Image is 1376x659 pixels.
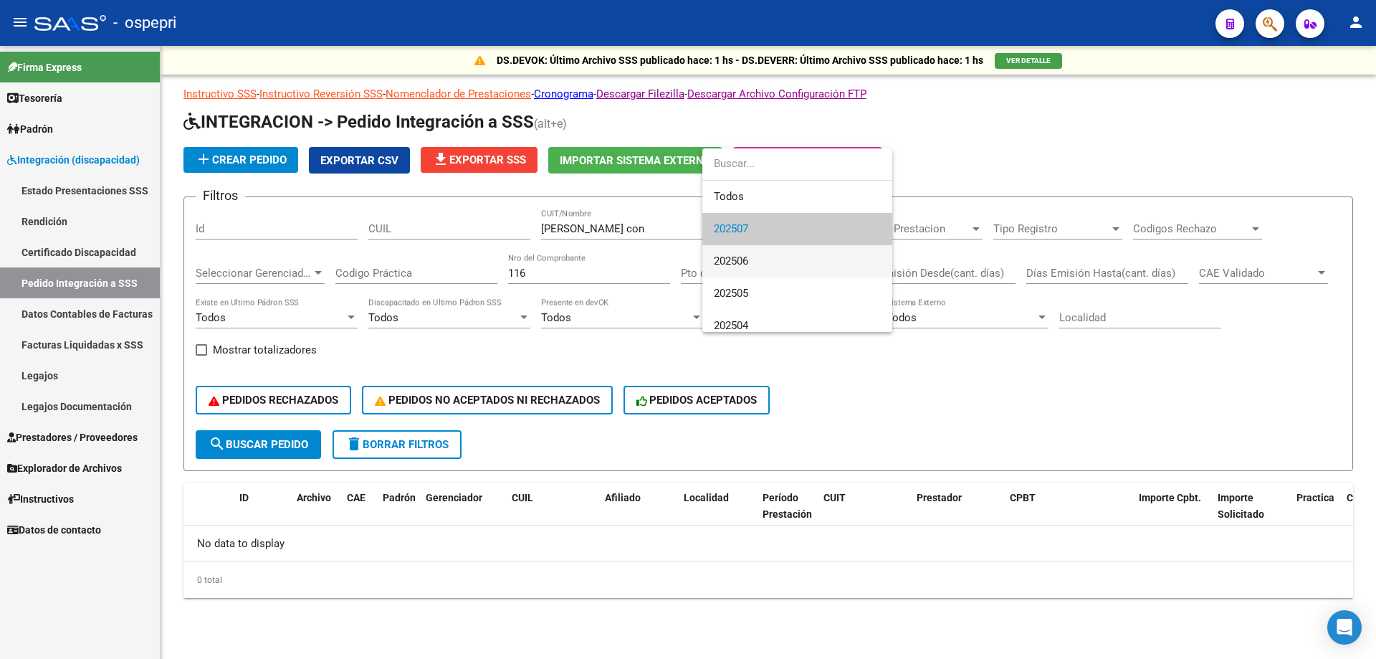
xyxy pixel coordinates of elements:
span: 202505 [714,287,748,300]
span: 202506 [714,255,748,267]
input: dropdown search [702,148,892,180]
span: 202504 [714,319,748,332]
span: Todos [714,181,881,213]
span: 202507 [714,222,748,235]
div: Open Intercom Messenger [1327,610,1362,645]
